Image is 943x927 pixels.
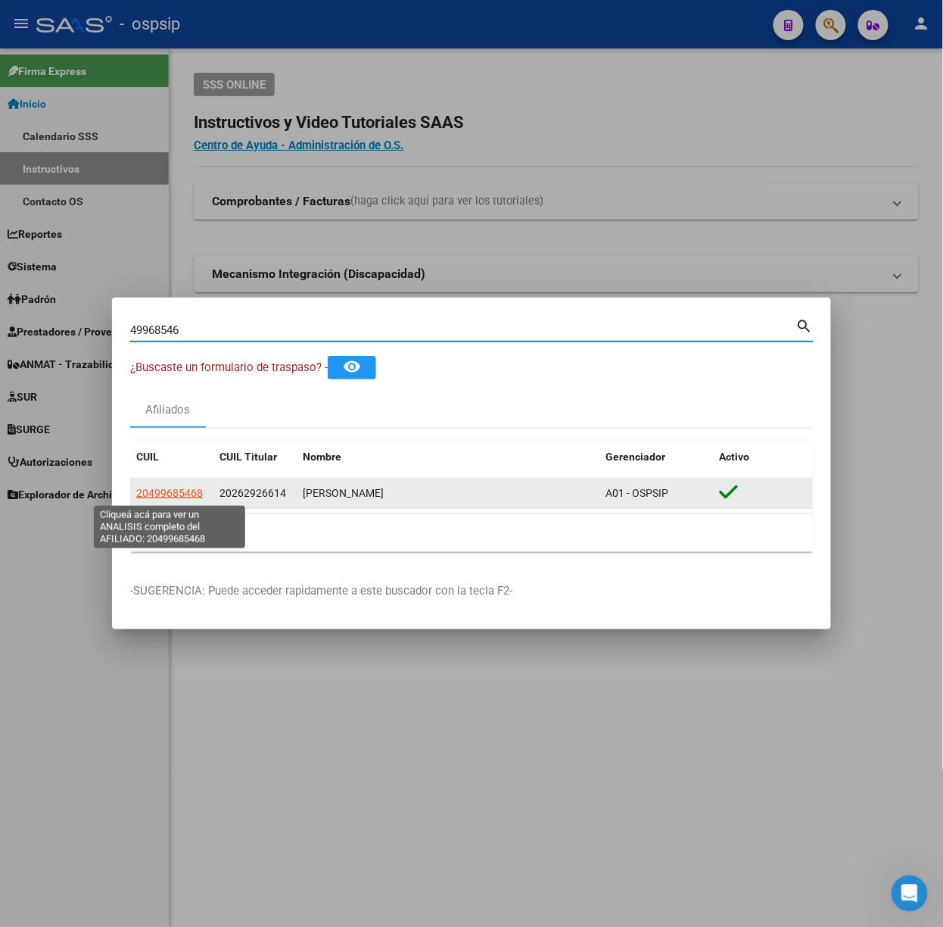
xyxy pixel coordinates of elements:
datatable-header-cell: CUIL [130,441,213,473]
span: Nombre [303,451,341,463]
span: A01 - OSPSIP [605,487,668,499]
span: CUIL Titular [219,451,277,463]
span: 20499685468 [136,487,203,499]
div: [PERSON_NAME] [303,485,593,502]
div: 1 total [130,514,813,552]
div: Afiliados [146,401,191,419]
datatable-header-cell: Nombre [297,441,599,473]
mat-icon: remove_red_eye [343,357,361,376]
datatable-header-cell: Gerenciador [599,441,714,473]
span: CUIL [136,451,159,463]
span: Gerenciador [605,451,665,463]
mat-icon: search [796,316,814,334]
p: -SUGERENCIA: Puede acceder rapidamente a este buscador con la tecla F2- [130,582,813,600]
datatable-header-cell: CUIL Titular [213,441,297,473]
span: 20262926614 [219,487,286,499]
iframe: Intercom live chat [892,875,928,912]
span: ¿Buscaste un formulario de traspaso? - [130,360,328,374]
datatable-header-cell: Activo [714,441,813,473]
span: Activo [720,451,750,463]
